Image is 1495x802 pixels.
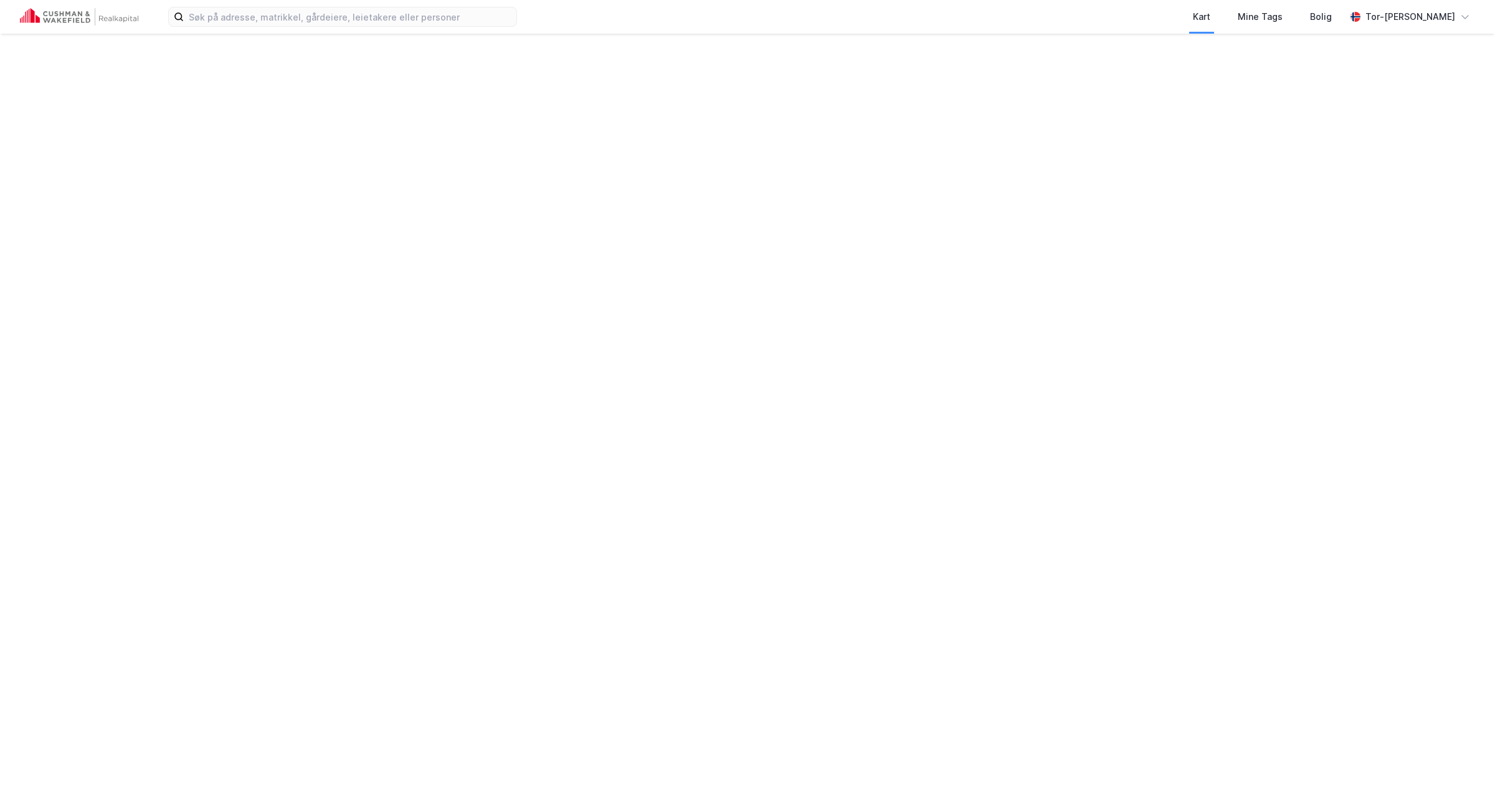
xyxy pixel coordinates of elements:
iframe: Chat Widget [1433,742,1495,802]
input: Søk på adresse, matrikkel, gårdeiere, leietakere eller personer [184,7,516,26]
div: Mine Tags [1238,9,1283,24]
div: Tor-[PERSON_NAME] [1365,9,1455,24]
div: Kart [1193,9,1210,24]
img: cushman-wakefield-realkapital-logo.202ea83816669bd177139c58696a8fa1.svg [20,8,138,26]
div: Bolig [1310,9,1332,24]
